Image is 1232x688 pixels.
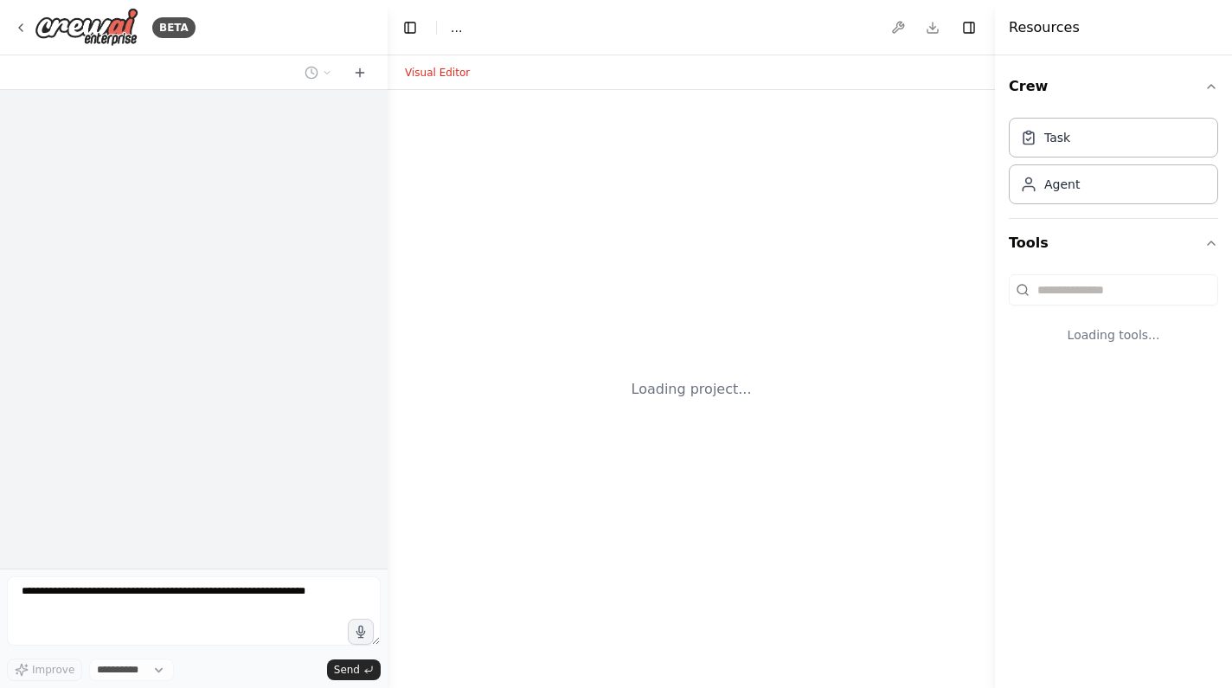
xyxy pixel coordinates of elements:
div: BETA [152,17,196,38]
div: Task [1044,129,1070,146]
button: Hide right sidebar [957,16,981,40]
button: Improve [7,659,82,681]
button: Crew [1009,62,1218,111]
button: Visual Editor [395,62,480,83]
div: Loading tools... [1009,312,1218,357]
span: Improve [32,663,74,677]
button: Switch to previous chat [298,62,339,83]
nav: breadcrumb [451,19,462,36]
button: Start a new chat [346,62,374,83]
button: Hide left sidebar [398,16,422,40]
img: Logo [35,8,138,47]
button: Send [327,659,381,680]
span: Send [334,663,360,677]
h4: Resources [1009,17,1080,38]
div: Crew [1009,111,1218,218]
div: Loading project... [632,379,752,400]
div: Agent [1044,176,1080,193]
button: Click to speak your automation idea [348,619,374,645]
span: ... [451,19,462,36]
div: Tools [1009,267,1218,371]
button: Tools [1009,219,1218,267]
